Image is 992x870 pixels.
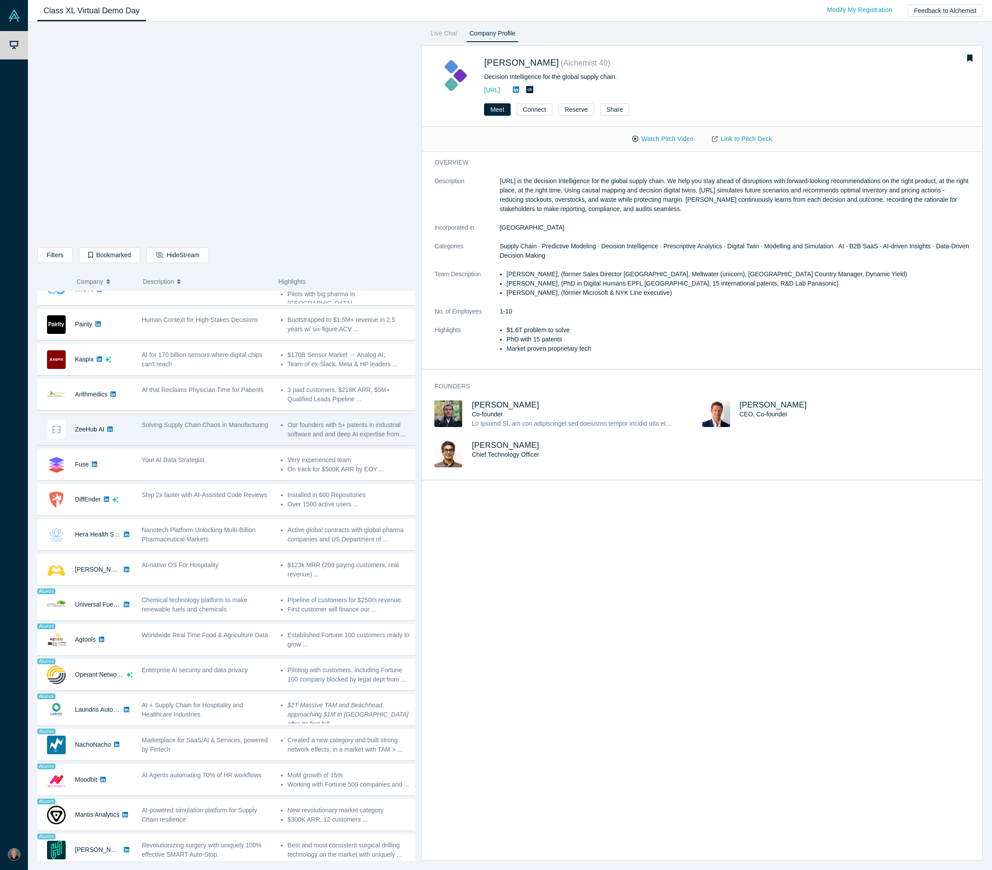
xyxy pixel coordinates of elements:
[287,771,410,780] li: MoM growth of 15%
[287,605,410,614] li: First customer will finance our ...
[142,316,258,323] span: Human Context for High-Stakes Decisions
[143,272,269,291] button: Description
[142,491,267,498] span: Ship 2x faster with AI-Assisted Code Reviews
[702,400,730,427] img: Evan Burkosky's Profile Image
[287,315,410,334] li: Bootstrapped to $1.5M+ revenue in 2.5 years w/ six-figure ACV ...
[287,350,410,360] li: $170B Sensor Market → Analog AI;
[703,131,781,147] a: Link to Pitch Deck
[507,270,970,279] li: [PERSON_NAME], (former Sales Director [GEOGRAPHIC_DATA], Meltwater (unicorn), [GEOGRAPHIC_DATA] C...
[507,335,970,344] li: PhD with 15 patents
[287,465,410,474] li: On track for $500K ARR by EOY ...
[37,588,55,594] span: Alumni
[142,772,262,779] span: AI Agents automating 70% of HR workflows
[287,500,410,509] li: Over 1500 active users ...
[142,561,219,568] span: AI-native OS For Hospitality
[287,490,410,500] li: Installed in 600 Repositories
[47,315,66,334] img: Pairity's Logo
[484,58,559,67] a: [PERSON_NAME]
[507,279,970,288] li: [PERSON_NAME], (PhD in Digital Humans EPFL [GEOGRAPHIC_DATA], 15 international patents, R&D Lab P...
[507,344,970,353] li: Market proven proprietary tech
[47,560,66,579] img: Besty AI's Logo
[77,272,134,291] button: Company
[434,158,957,167] h3: overview
[79,247,140,263] button: Bookmarked
[472,441,539,450] a: [PERSON_NAME]
[287,360,410,369] li: Team of ex-Slack, Meta & HP leaders ...
[47,666,66,684] img: Operant Networks's Logo
[37,0,146,21] a: Class XL Virtual Demo Day
[143,272,174,291] span: Description
[287,780,410,789] li: Working with Fortune 500 companies and ...
[287,525,410,544] li: Active global contracts with global pharma companies and US Department of ...
[75,706,201,713] a: Laundris Autonomous Inventory Management
[142,842,262,858] span: Revolutionizing surgery with uniquely 100% effective SMART Auto-Stop.
[434,325,500,363] dt: Highlights
[287,596,410,605] li: Pipeline of customers for $250m revenue.
[559,103,594,116] button: Reserve
[142,737,268,753] span: Marketplace for SaaS/AI & Services, powered by Fintech
[47,841,66,859] img: Hubly Surgical's Logo
[47,806,66,824] img: Mantis Analytics's Logo
[75,566,133,573] a: [PERSON_NAME] AI
[142,701,243,718] span: AI + Supply Chain for Hospitality and Healthcare Industries
[908,4,983,17] button: Feedback to Alchemist
[434,400,462,427] img: Sinjin Wolf's Profile Image
[37,658,55,664] span: Alumni
[47,771,66,789] img: Moodbit's Logo
[37,623,55,629] span: Alumni
[142,456,206,463] span: Your AI Data Strategist.
[142,807,257,823] span: AI-powered simulation platform for Supply Chain resilience
[287,290,410,308] li: Pilots with big pharma in [GEOGRAPHIC_DATA] ...
[434,441,462,467] img: Dr Hareesh Nambiar's Profile Image
[47,631,66,649] img: Agtools's Logo
[47,455,66,474] img: Fuse's Logo
[142,351,263,368] span: AI for 170 billion sensors where digital chips can't reach
[517,103,552,116] button: Connect
[287,701,409,727] em: $2T Massive TAM and Beachhead. approaching $1M in [GEOGRAPHIC_DATA] after its first full ...
[142,526,256,543] span: Nanotech Platform Unlocking Multi-Billion Pharmaceutical Markets
[434,382,957,391] h3: Founders
[287,841,410,859] li: Best and most consistent surgical drilling technology on the market with uniquely ...
[623,131,703,147] button: Watch Pitch Video
[77,272,103,291] span: Company
[472,400,539,409] a: [PERSON_NAME]
[75,601,153,608] a: Universal Fuel Technologies
[507,325,970,335] li: $1.6T problem to solve
[500,307,970,316] dd: 1-10
[75,461,89,468] a: Fuse
[740,400,807,409] a: [PERSON_NAME]
[964,52,976,65] button: Bookmark
[75,496,101,503] a: DiffEnder
[287,815,410,824] li: $300K ARR, 12 customers ...
[47,385,66,404] img: Arithmedics's Logo
[287,631,410,649] li: Established Fortune 100 customers ready to grow ...
[287,455,410,465] li: Very experienced team
[75,636,96,643] a: Agtools
[287,420,410,439] li: Our founders with 5+ patents in industrial software and and deep AI expertise from ...
[37,694,55,699] span: Alumni
[434,55,475,96] img: Kimaru AI's Logo
[287,560,410,579] li: $123k MRR (209 paying customers, real revenue) ...
[75,391,107,398] a: Arithmedics
[37,247,73,263] button: Filters
[428,28,460,42] a: Live Chat
[75,426,104,433] a: ZeeHub AI
[507,288,970,298] li: [PERSON_NAME], (former Microsoft & NYK Line executive)
[8,9,20,22] img: Alchemist Vault Logo
[47,525,66,544] img: Hera Health Solutions's Logo
[75,671,125,678] a: Operant Networks
[75,846,150,853] a: [PERSON_NAME] Surgical
[287,806,410,815] li: New revolutionary market category
[500,243,969,259] span: Supply Chain · Predictive Modeling · Decision Intelligence · Prescriptive Analytics · Digital Twi...
[434,307,500,325] dt: No. of Employees
[47,350,66,369] img: Kaspix's Logo
[38,29,415,241] iframe: Alchemist Class XL Demo Day: Vault
[142,596,248,613] span: Chemical technology platform to make renewable fuels and chemicals
[75,776,97,783] a: Moodbit
[8,848,20,861] img: Bob Stefanski's Account
[37,834,55,839] span: Alumni
[126,672,133,678] svg: dsa ai sparkles
[484,72,780,82] div: Decision Intelligence for the global supply chain.
[466,28,518,42] a: Company Profile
